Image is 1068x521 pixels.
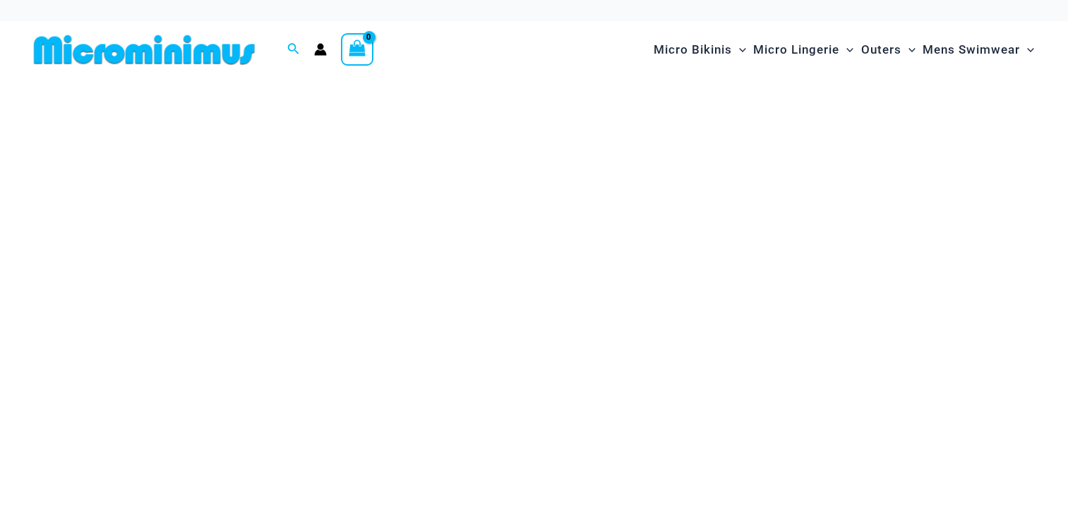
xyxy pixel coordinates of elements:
[861,32,901,68] span: Outers
[654,32,732,68] span: Micro Bikinis
[648,26,1040,73] nav: Site Navigation
[923,32,1020,68] span: Mens Swimwear
[753,32,839,68] span: Micro Lingerie
[314,43,327,56] a: Account icon link
[28,34,260,66] img: MM SHOP LOGO FLAT
[650,28,750,71] a: Micro BikinisMenu ToggleMenu Toggle
[1020,32,1034,68] span: Menu Toggle
[287,41,300,59] a: Search icon link
[858,28,919,71] a: OutersMenu ToggleMenu Toggle
[839,32,853,68] span: Menu Toggle
[919,28,1038,71] a: Mens SwimwearMenu ToggleMenu Toggle
[901,32,916,68] span: Menu Toggle
[341,33,373,66] a: View Shopping Cart, empty
[732,32,746,68] span: Menu Toggle
[750,28,857,71] a: Micro LingerieMenu ToggleMenu Toggle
